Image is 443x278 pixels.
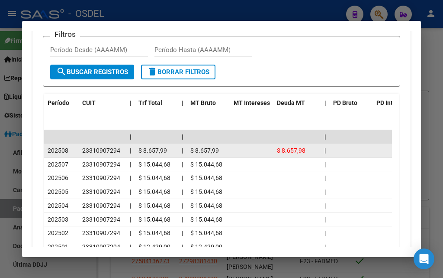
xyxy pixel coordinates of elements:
span: $ 15.044,68 [138,216,170,223]
span: | [130,243,131,250]
datatable-header-cell: | [126,94,135,112]
span: | [324,243,326,250]
span: | [324,147,326,154]
span: | [182,174,183,181]
datatable-header-cell: | [321,94,330,112]
span: 23310907294 [82,202,120,209]
span: | [182,133,183,140]
span: 202504 [48,202,68,209]
h3: Filtros [50,29,80,39]
mat-icon: search [56,66,67,77]
span: | [130,188,131,195]
span: $ 15.044,68 [190,216,222,223]
datatable-header-cell: Deuda MT [273,94,321,112]
span: 23310907294 [82,188,120,195]
span: 23310907294 [82,161,120,168]
span: | [130,147,131,154]
span: 23310907294 [82,243,120,250]
span: CUIT [82,99,96,106]
span: $ 12.420,00 [190,243,222,250]
span: Período [48,99,69,106]
span: | [130,174,131,181]
div: Open Intercom Messenger [414,249,434,269]
span: PD Intereses [376,99,411,106]
button: Buscar Registros [50,65,134,79]
span: $ 12.420,00 [138,243,170,250]
span: | [324,216,326,223]
span: $ 15.044,68 [138,202,170,209]
span: | [182,99,183,106]
span: | [182,243,183,250]
span: $ 8.657,99 [138,147,167,154]
span: 202505 [48,188,68,195]
span: | [182,216,183,223]
span: $ 15.044,68 [190,174,222,181]
span: 202507 [48,161,68,168]
span: Deuda MT [277,99,305,106]
span: 202501 [48,243,68,250]
span: $ 8.657,99 [190,147,219,154]
span: | [130,133,132,140]
datatable-header-cell: | [178,94,187,112]
span: MT Intereses [234,99,270,106]
button: Borrar Filtros [141,65,215,79]
span: | [182,202,183,209]
span: $ 8.657,98 [277,147,305,154]
datatable-header-cell: Trf Total [135,94,178,112]
span: 23310907294 [82,229,120,236]
span: | [324,161,326,168]
span: PD Bruto [333,99,357,106]
span: 23310907294 [82,216,120,223]
span: $ 15.044,68 [190,161,222,168]
span: $ 15.044,68 [138,188,170,195]
span: | [130,99,132,106]
span: | [182,188,183,195]
span: 202502 [48,229,68,236]
span: 202503 [48,216,68,223]
span: $ 15.044,68 [138,174,170,181]
span: | [324,174,326,181]
datatable-header-cell: PD Intereses [373,94,416,112]
span: | [324,229,326,236]
span: $ 15.044,68 [138,161,170,168]
span: $ 15.044,68 [190,229,222,236]
span: MT Bruto [190,99,216,106]
span: Trf Total [138,99,162,106]
span: | [182,161,183,168]
span: $ 15.044,68 [190,188,222,195]
span: | [182,229,183,236]
span: | [130,216,131,223]
span: | [130,161,131,168]
span: 202506 [48,174,68,181]
span: 202508 [48,147,68,154]
span: 23310907294 [82,147,120,154]
span: | [324,99,326,106]
datatable-header-cell: PD Bruto [330,94,373,112]
datatable-header-cell: CUIT [79,94,126,112]
span: $ 15.044,68 [190,202,222,209]
span: Buscar Registros [56,68,128,76]
span: | [130,202,131,209]
datatable-header-cell: MT Intereses [230,94,273,112]
span: | [324,202,326,209]
span: | [324,133,326,140]
span: | [324,188,326,195]
span: 23310907294 [82,174,120,181]
datatable-header-cell: MT Bruto [187,94,230,112]
mat-icon: delete [147,66,157,77]
span: | [182,147,183,154]
span: | [130,229,131,236]
span: Borrar Filtros [147,68,209,76]
datatable-header-cell: Período [44,94,79,112]
span: $ 15.044,68 [138,229,170,236]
